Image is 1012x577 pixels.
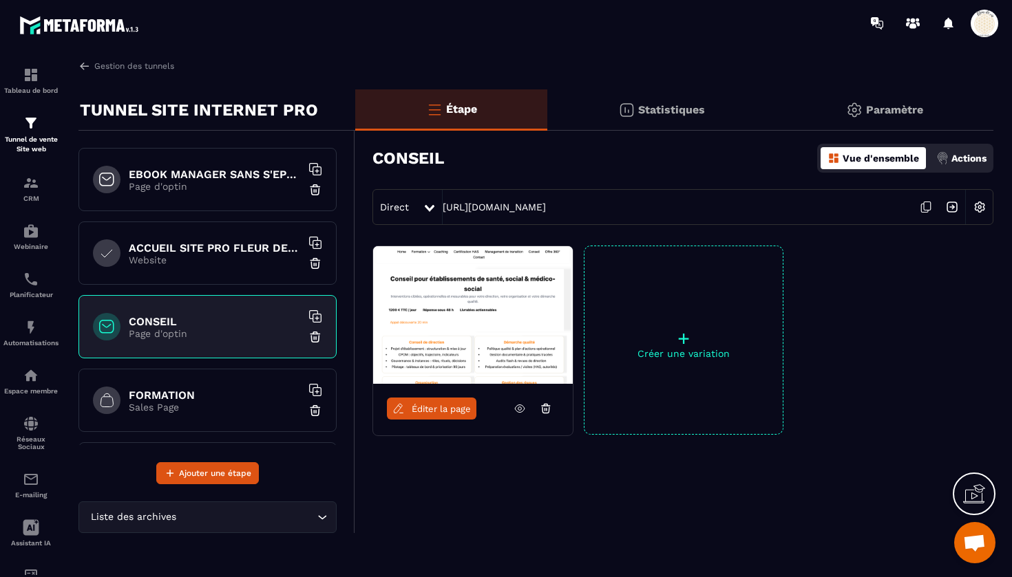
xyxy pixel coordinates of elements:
p: TUNNEL SITE INTERNET PRO [80,96,318,124]
p: Planificateur [3,291,59,298]
h3: CONSEIL [372,149,444,168]
p: + [584,329,783,348]
p: Tableau de bord [3,87,59,94]
img: arrow-next.bcc2205e.svg [939,194,965,220]
a: Assistant IA [3,509,59,557]
a: automationsautomationsAutomatisations [3,309,59,357]
p: Automatisations [3,339,59,347]
img: trash [308,183,322,197]
img: image [373,246,573,384]
p: Créer une variation [584,348,783,359]
img: trash [308,257,322,270]
img: setting-w.858f3a88.svg [967,194,993,220]
p: Sales Page [129,402,301,413]
span: Liste des archives [87,510,179,525]
a: Éditer la page [387,398,476,420]
img: trash [308,404,322,417]
img: trash [308,330,322,344]
img: social-network [23,415,39,432]
a: automationsautomationsEspace membre [3,357,59,405]
a: social-networksocial-networkRéseaux Sociaux [3,405,59,461]
img: automations [23,319,39,336]
p: CRM [3,195,59,202]
a: schedulerschedulerPlanificateur [3,261,59,309]
h6: EBOOK MANAGER SANS S'EPUISER OFFERT [129,168,301,181]
img: automations [23,367,39,384]
img: bars-o.4a397970.svg [426,101,443,118]
p: Actions [951,153,987,164]
img: arrow [78,60,91,72]
div: Ouvrir le chat [954,522,995,563]
img: formation [23,115,39,131]
img: setting-gr.5f69749f.svg [846,102,863,118]
span: Direct [380,202,409,213]
input: Search for option [179,510,314,525]
p: Assistant IA [3,539,59,547]
p: Page d'optin [129,328,301,339]
img: actions.d6e523a2.png [936,152,949,164]
p: Étape [446,102,477,116]
p: Réseaux Sociaux [3,435,59,450]
p: Page d'optin [129,181,301,192]
div: Search for option [78,501,337,533]
button: Ajouter une étape [156,462,259,484]
h6: CONSEIL [129,315,301,328]
img: dashboard-orange.40269519.svg [827,152,840,164]
img: formation [23,175,39,191]
h6: FORMATION [129,389,301,402]
a: Gestion des tunnels [78,60,174,72]
img: email [23,471,39,488]
img: stats.20deebd0.svg [618,102,635,118]
p: Espace membre [3,387,59,395]
p: Webinaire [3,243,59,250]
p: Statistiques [638,103,705,116]
img: logo [19,12,143,38]
p: Paramètre [866,103,923,116]
a: automationsautomationsWebinaire [3,213,59,261]
p: E-mailing [3,491,59,499]
a: formationformationCRM [3,164,59,213]
p: Tunnel de vente Site web [3,135,59,154]
a: emailemailE-mailing [3,461,59,509]
h6: ACCUEIL SITE PRO FLEUR DE VIE [129,241,301,254]
span: Éditer la page [412,404,471,414]
p: Vue d'ensemble [843,153,919,164]
img: automations [23,223,39,239]
p: Website [129,254,301,265]
a: formationformationTableau de bord [3,56,59,105]
img: scheduler [23,271,39,287]
a: [URL][DOMAIN_NAME] [443,202,546,213]
a: formationformationTunnel de vente Site web [3,105,59,164]
img: formation [23,67,39,83]
span: Ajouter une étape [179,466,251,480]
